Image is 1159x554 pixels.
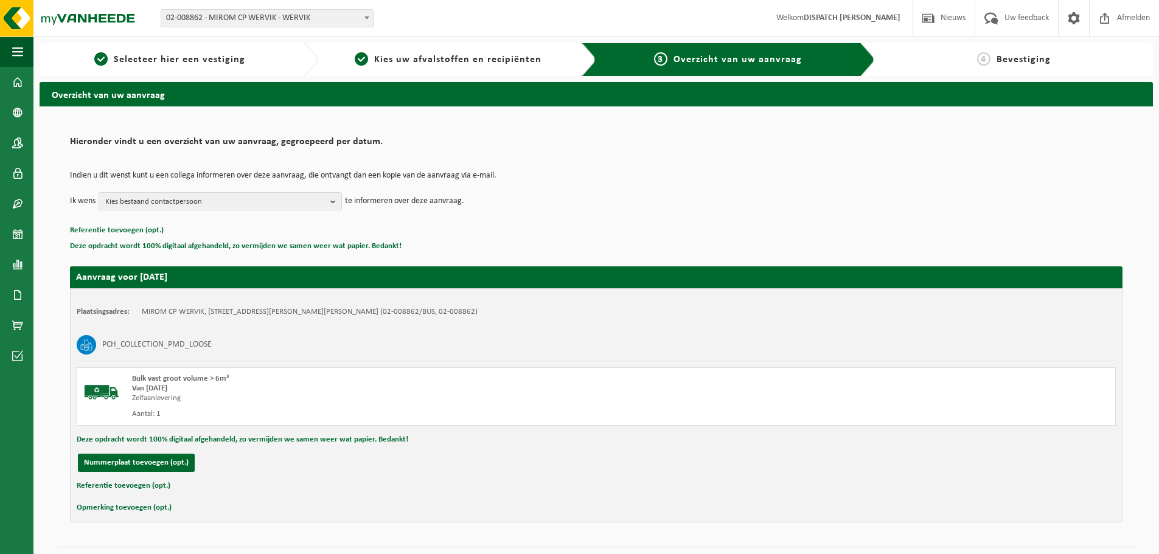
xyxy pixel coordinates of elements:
span: Bevestiging [997,55,1051,64]
div: Aantal: 1 [132,409,645,419]
span: 02-008862 - MIROM CP WERVIK - WERVIK [161,10,373,27]
button: Deze opdracht wordt 100% digitaal afgehandeld, zo vermijden we samen weer wat papier. Bedankt! [70,238,402,254]
a: 1Selecteer hier een vestiging [46,52,294,67]
strong: Van [DATE] [132,384,167,392]
button: Referentie toevoegen (opt.) [77,478,170,494]
button: Referentie toevoegen (opt.) [70,223,164,238]
h2: Overzicht van uw aanvraag [40,82,1153,106]
span: Bulk vast groot volume > 6m³ [132,375,229,383]
span: Kies uw afvalstoffen en recipiënten [374,55,541,64]
h2: Hieronder vindt u een overzicht van uw aanvraag, gegroepeerd per datum. [70,137,1122,153]
span: 3 [654,52,667,66]
img: BL-SO-LV.png [83,374,120,410]
span: Kies bestaand contactpersoon [105,193,325,211]
strong: DISPATCH [PERSON_NAME] [804,13,900,23]
button: Deze opdracht wordt 100% digitaal afgehandeld, zo vermijden we samen weer wat papier. Bedankt! [77,432,408,448]
button: Kies bestaand contactpersoon [99,192,342,210]
p: Ik wens [70,192,96,210]
p: Indien u dit wenst kunt u een collega informeren over deze aanvraag, die ontvangt dan een kopie v... [70,171,1122,180]
h3: PCH_COLLECTION_PMD_LOOSE [102,335,212,355]
td: MIROM CP WERVIK, [STREET_ADDRESS][PERSON_NAME][PERSON_NAME] (02-008862/BUS, 02-008862) [142,307,478,317]
div: Zelfaanlevering [132,393,645,403]
span: 4 [977,52,990,66]
button: Nummerplaat toevoegen (opt.) [78,454,195,472]
span: 1 [94,52,108,66]
p: te informeren over deze aanvraag. [345,192,464,210]
span: Overzicht van uw aanvraag [673,55,802,64]
button: Opmerking toevoegen (opt.) [77,500,172,516]
a: 2Kies uw afvalstoffen en recipiënten [324,52,573,67]
strong: Aanvraag voor [DATE] [76,272,167,282]
span: 02-008862 - MIROM CP WERVIK - WERVIK [161,9,374,27]
strong: Plaatsingsadres: [77,308,130,316]
span: 2 [355,52,368,66]
span: Selecteer hier een vestiging [114,55,245,64]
